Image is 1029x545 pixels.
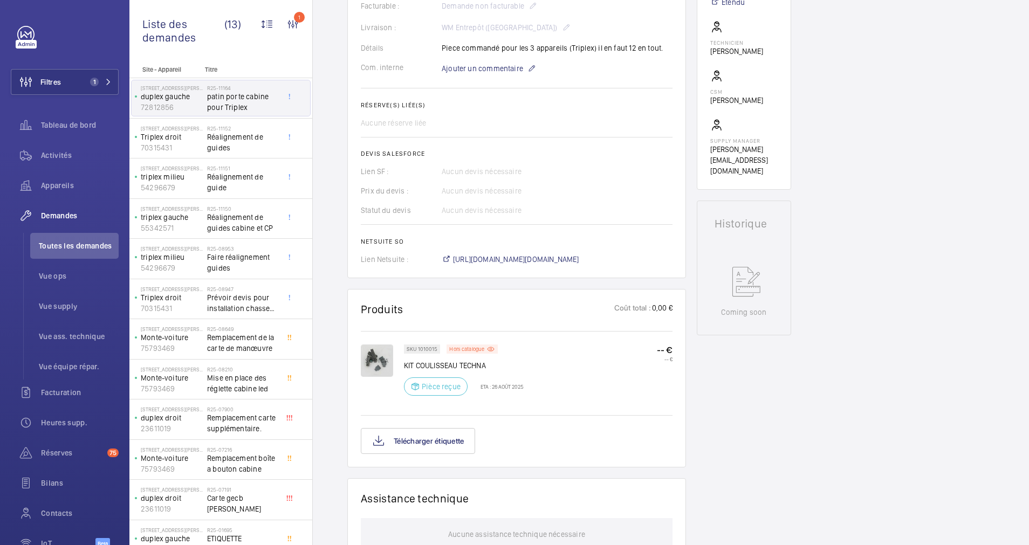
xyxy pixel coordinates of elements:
[207,171,278,193] span: Réalignement de guide
[141,125,203,132] p: [STREET_ADDRESS][PERSON_NAME]
[721,307,766,318] p: Coming soon
[141,412,203,423] p: duplex droit
[710,144,778,176] p: [PERSON_NAME][EMAIL_ADDRESS][DOMAIN_NAME]
[141,332,203,343] p: Monte-voiture
[141,102,203,113] p: 72812856
[41,180,119,191] span: Appareils
[107,449,119,457] span: 75
[207,165,278,171] h2: R25-11151
[657,356,673,362] p: -- €
[710,88,763,95] p: CSM
[141,171,203,182] p: triplex milieu
[141,533,203,544] p: duplex gauche
[141,205,203,212] p: [STREET_ADDRESS][PERSON_NAME]
[361,428,475,454] button: Télécharger étiquette
[207,527,278,533] h2: R25-01695
[90,78,99,86] span: 1
[442,254,579,265] a: [URL][DOMAIN_NAME][DOMAIN_NAME]
[404,360,524,371] p: KIT COULISSEAU TECHNA
[41,508,119,519] span: Contacts
[141,286,203,292] p: [STREET_ADDRESS][PERSON_NAME]
[141,383,203,394] p: 75793469
[141,326,203,332] p: [STREET_ADDRESS][PERSON_NAME]
[361,101,673,109] h2: Réserve(s) liée(s)
[141,91,203,102] p: duplex gauche
[141,142,203,153] p: 70315431
[141,464,203,474] p: 75793469
[141,372,203,383] p: Monte-voiture
[141,423,203,434] p: 23611019
[614,302,651,316] p: Coût total :
[39,331,119,342] span: Vue ass. technique
[39,361,119,372] span: Vue équipe répar.
[205,66,276,73] p: Titre
[41,210,119,221] span: Demandes
[41,150,119,161] span: Activités
[141,503,203,514] p: 23611019
[41,447,103,458] span: Réserves
[422,381,461,392] p: Pièce reçue
[207,252,278,273] span: Faire réalignement guides
[141,366,203,372] p: [STREET_ADDRESS][PERSON_NAME]
[449,347,484,351] p: Hors catalogue
[407,347,437,351] p: SKU 1010015
[129,66,201,73] p: Site - Appareil
[207,91,278,113] span: patin porte cabine pour Triplex
[142,17,224,44] span: Liste des demandes
[207,286,278,292] h2: R25-08947
[207,486,278,493] h2: R25-07191
[141,486,203,493] p: [STREET_ADDRESS][PERSON_NAME]
[710,46,763,57] p: [PERSON_NAME]
[41,417,119,428] span: Heures supp.
[207,533,278,544] span: ETIQUETTE
[361,492,469,505] h1: Assistance technique
[141,182,203,193] p: 54296679
[207,446,278,453] h2: R25-07216
[41,478,119,488] span: Bilans
[207,372,278,394] span: Mise en place des réglette cabine led
[715,218,773,229] h1: Historique
[141,406,203,412] p: [STREET_ADDRESS][PERSON_NAME]
[141,223,203,233] p: 55342571
[39,271,119,281] span: Vue ops
[207,205,278,212] h2: R25-11150
[207,245,278,252] h2: R25-08953
[141,252,203,263] p: triplex milieu
[141,493,203,503] p: duplex droit
[207,125,278,132] h2: R25-11152
[207,292,278,314] span: Prévoir devis pour installation chasse pied manquante entre RDC et -1
[11,69,119,95] button: Filtres1
[141,212,203,223] p: triplex gauche
[710,39,763,46] p: Technicien
[39,301,119,312] span: Vue supply
[207,212,278,233] span: Réalignement de guides cabine et CP
[40,77,61,87] span: Filtres
[141,446,203,453] p: [STREET_ADDRESS][PERSON_NAME]
[141,263,203,273] p: 54296679
[361,238,673,245] h2: Netsuite SO
[141,343,203,354] p: 75793469
[361,150,673,157] h2: Devis Salesforce
[41,387,119,398] span: Facturation
[141,527,203,533] p: [STREET_ADDRESS][PERSON_NAME]
[207,332,278,354] span: Remplacement de la carte de manœuvre
[207,132,278,153] span: Réalignement de guides
[141,85,203,91] p: [STREET_ADDRESS][PERSON_NAME]
[141,453,203,464] p: Monte-voiture
[453,254,579,265] span: [URL][DOMAIN_NAME][DOMAIN_NAME]
[141,132,203,142] p: Triplex droit
[141,165,203,171] p: [STREET_ADDRESS][PERSON_NAME]
[207,406,278,412] h2: R25-07900
[141,292,203,303] p: Triplex droit
[710,137,778,144] p: Supply manager
[651,302,673,316] p: 0,00 €
[657,344,673,356] p: -- €
[41,120,119,130] span: Tableau de bord
[207,366,278,372] h2: R25-08210
[207,326,278,332] h2: R25-08649
[474,383,524,390] p: ETA : 26 août 2025
[207,412,278,434] span: Remplacement carte supplémentaire.
[361,344,393,377] img: hm3JBxi0WnCG2KKEOHizbZEsEnIQat6CzTbWJoqWdoQTK3vG.png
[39,240,119,251] span: Toutes les demandes
[442,63,523,74] span: Ajouter un commentaire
